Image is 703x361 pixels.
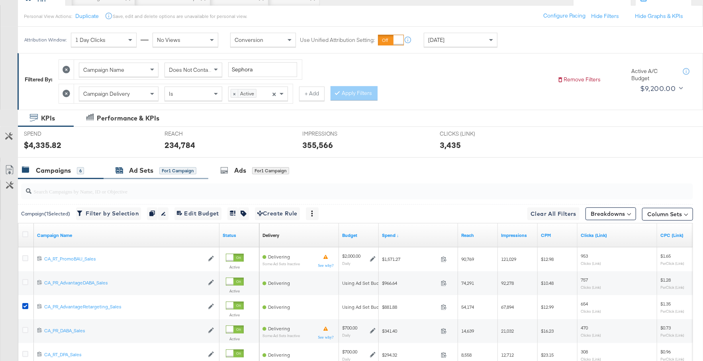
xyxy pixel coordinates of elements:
span: 1 Day Clicks [75,36,106,43]
div: $700.00 [342,325,357,331]
sub: Clicks (Link) [581,333,601,337]
span: REACH [164,130,224,138]
a: The number of people your ad was served to. [461,232,495,239]
button: Column Sets [642,208,693,221]
span: $16.23 [541,328,554,334]
span: No Views [157,36,180,43]
label: Active [226,336,244,341]
span: $341.40 [382,328,438,334]
div: CA_PR_AdvantageDABA_Sales [44,280,204,286]
span: 654 [581,301,588,307]
sub: Per Click (Link) [660,261,684,266]
div: Active A/C Budget [631,67,675,82]
sub: Daily [342,333,351,337]
span: Filter by Selection [78,209,139,219]
span: Clear All Filters [531,209,576,219]
div: KPIs [41,114,55,123]
div: Using Ad Set Budget [342,304,386,310]
div: $4,335.82 [24,139,61,151]
span: [DATE] [428,36,445,43]
label: Active [226,264,244,270]
button: $9,200.00 [637,82,685,95]
a: Your campaign name. [37,232,216,239]
span: × [231,89,238,97]
a: CA_RT_PromoBAU_Sales [44,256,204,262]
a: CA_PR_DABA_Sales [44,327,204,334]
a: The number of clicks on links appearing on your ad or Page that direct people to your sites off F... [581,232,654,239]
span: $0.96 [660,349,671,355]
span: $1.28 [660,277,671,283]
span: 74,291 [461,280,474,286]
div: for 1 Campaign [159,167,196,174]
span: $12.98 [541,256,554,262]
span: Delivering [268,304,290,310]
button: Configure Pacing [538,9,591,23]
button: + Add [299,87,325,101]
div: Campaign ( 1 Selected) [21,210,70,217]
span: $1.35 [660,301,671,307]
a: CA_RT_DPA_Sales [44,351,204,358]
span: $966.64 [382,280,438,286]
span: $881.88 [382,304,438,310]
button: Duplicate [75,12,99,20]
span: Delivering [268,280,290,286]
span: $12.99 [541,304,554,310]
span: Is [169,90,173,97]
button: Create Rule [255,207,300,220]
button: Hide Filters [591,12,619,20]
div: for 1 Campaign [252,167,289,174]
button: Breakdowns [586,207,636,220]
button: Remove Filters [557,76,601,83]
button: Hide Graphs & KPIs [635,12,683,20]
span: $10.48 [541,280,554,286]
span: 67,894 [501,304,514,310]
input: Search Campaigns by Name, ID or Objective [31,180,632,196]
div: Performance & KPIs [97,114,159,123]
div: Filtered By: [25,76,53,83]
span: 12,712 [501,352,514,358]
span: SPEND [24,130,84,138]
a: The average cost you've paid to have 1,000 impressions of your ad. [541,232,574,239]
span: $23.15 [541,352,554,358]
div: $2,000.00 [342,253,360,259]
div: Campaigns [36,166,71,175]
span: Delivering [268,325,290,331]
sub: Per Click (Link) [660,285,684,290]
span: IMPRESSIONS [302,130,362,138]
a: The maximum amount you're willing to spend on your ads, on average each day or over the lifetime ... [342,232,376,239]
div: Using Ad Set Budget [342,280,386,286]
span: Campaign Delivery [83,90,130,97]
div: Attribution Window: [24,37,67,43]
span: Does Not Contain [169,66,212,73]
span: CLICKS (LINK) [440,130,499,138]
span: 14,639 [461,328,474,334]
sub: Some Ad Sets Inactive [262,333,300,338]
span: Delivering [268,254,290,260]
sub: Daily [342,261,351,266]
span: Campaign Name [83,66,124,73]
span: Active [238,89,256,97]
sub: Per Click (Link) [660,333,684,337]
span: Delivering [268,352,290,358]
div: Ad Sets [129,166,153,175]
span: 470 [581,325,588,331]
span: Create Rule [257,209,298,219]
label: Active [226,312,244,318]
button: Filter by Selection [76,207,141,220]
div: Delivery [262,232,279,239]
span: 8,558 [461,352,472,358]
button: Clear All Filters [527,207,580,220]
sub: Clicks (Link) [581,261,601,266]
button: Edit Budget [174,207,221,220]
input: Enter a search term [228,62,297,77]
a: CA_PR_AdvantageRetargeting_Sales [44,304,204,310]
span: 90,769 [461,256,474,262]
sub: Some Ad Sets Inactive [262,262,300,266]
span: 121,029 [501,256,516,262]
span: $294.32 [382,352,438,358]
div: 234,784 [164,139,195,151]
div: 3,435 [440,139,461,151]
span: × [272,90,276,97]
